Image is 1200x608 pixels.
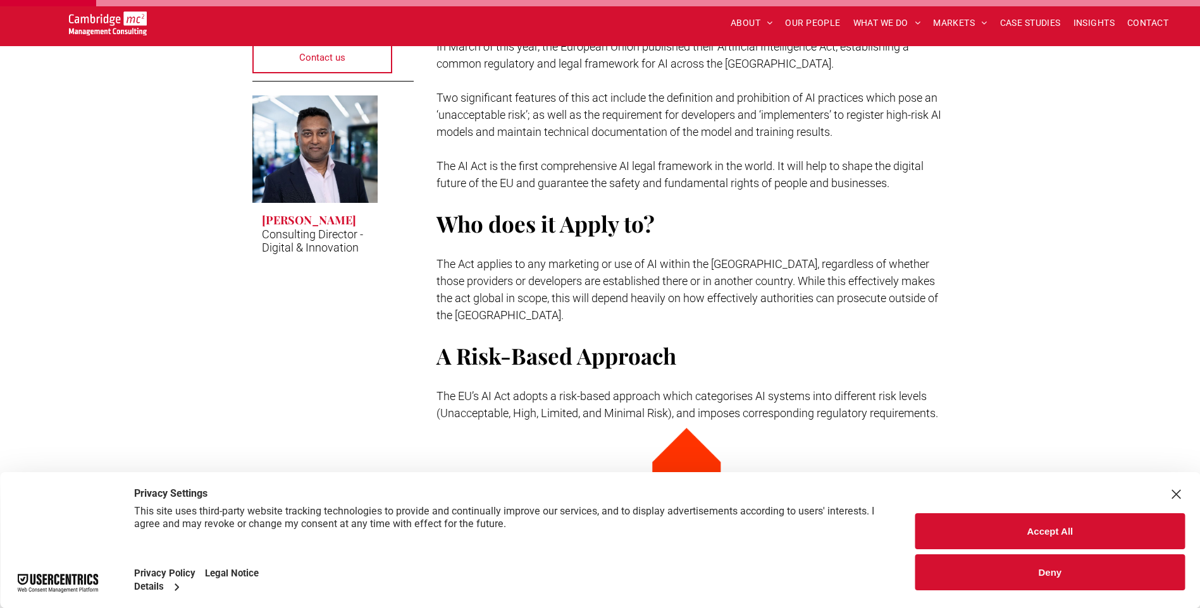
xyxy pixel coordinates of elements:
[1121,13,1175,33] a: CONTACT
[436,91,941,138] span: Two significant features of this act include the definition and prohibition of AI practices which...
[436,389,938,420] span: The EU’s AI Act adopts a risk-based approach which categorises AI systems into different risk lev...
[436,159,924,190] span: The AI Act is the first comprehensive AI legal framework in the world. It will help to shape the ...
[994,13,1067,33] a: CASE STUDIES
[436,341,676,370] span: A Risk-Based Approach
[927,13,993,33] a: MARKETS
[252,40,393,73] a: Contact us
[252,95,378,203] a: Rachi Weerasinghe
[262,228,369,254] p: Consulting Director - Digital & Innovation
[436,257,938,322] span: The Act applies to any marketing or use of AI within the [GEOGRAPHIC_DATA], regardless of whether...
[299,42,345,73] span: Contact us
[69,13,147,27] a: Your Business Transformed | Cambridge Management Consulting
[724,13,779,33] a: ABOUT
[262,212,356,228] h3: [PERSON_NAME]
[436,209,655,238] span: Who does it Apply to?
[847,13,927,33] a: WHAT WE DO
[69,11,147,35] img: Go to Homepage
[1067,13,1121,33] a: INSIGHTS
[779,13,846,33] a: OUR PEOPLE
